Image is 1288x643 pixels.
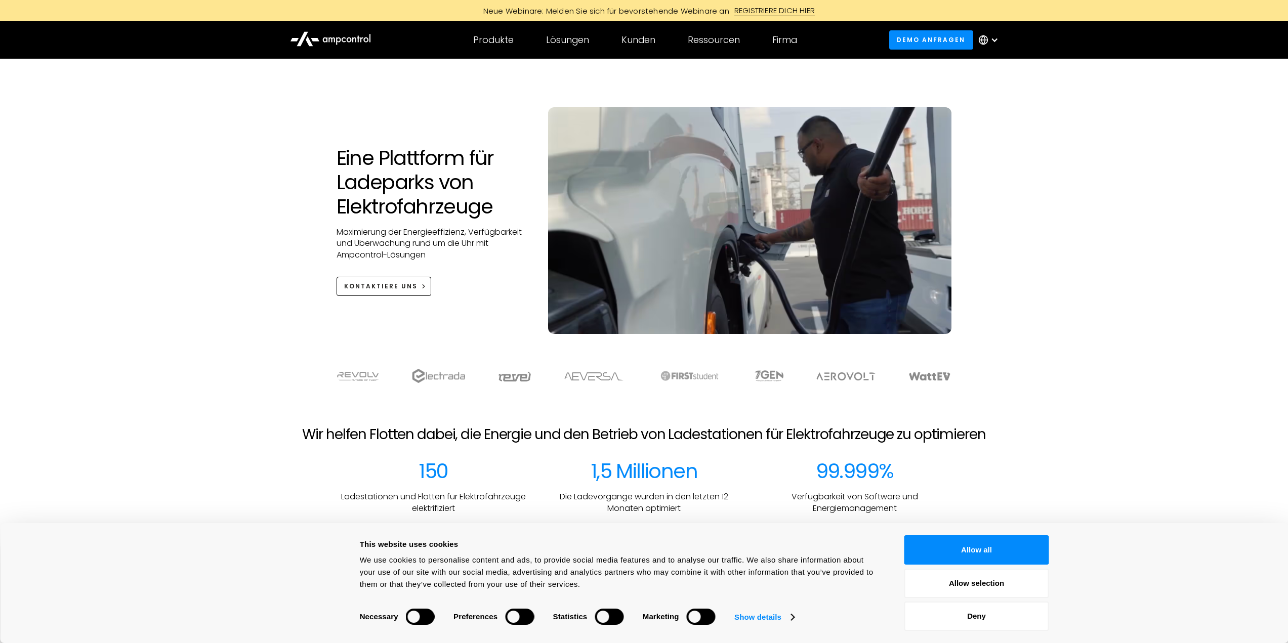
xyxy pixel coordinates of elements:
[337,277,432,295] a: KONTAKTIERE UNS
[359,604,360,605] legend: Consent Selection
[734,5,815,16] div: REGISTRIERE DICH HIER
[591,459,697,483] div: 1,5 Millionen
[546,34,589,46] div: Lösungen
[816,372,876,380] img: Aerovolt Logo
[688,34,740,46] div: Ressourcen
[473,6,734,16] div: Neue Webinare: Melden Sie sich für bevorstehende Webinare an
[621,34,655,46] div: Kunden
[473,34,514,46] div: Produkte
[643,612,679,621] strong: Marketing
[758,491,952,514] p: Verfügbarkeit von Software und Energiemanagement
[547,491,741,514] p: Die Ladevorgänge wurden in den letzten 12 Monaten optimiert
[772,34,797,46] div: Firma
[904,569,1049,598] button: Allow selection
[904,602,1049,631] button: Deny
[337,227,528,261] p: Maximierung der Energieeffizienz, Verfügbarkeit und Überwachung rund um die Uhr mit Ampcontrol-Lö...
[360,612,398,621] strong: Necessary
[302,426,985,443] h2: Wir helfen Flotten dabei, die Energie und den Betrieb von Ladestationen für Elektrofahrzeuge zu o...
[553,612,588,621] strong: Statistics
[908,372,951,380] img: WattEV logo
[344,282,418,291] div: KONTAKTIERE UNS
[734,610,794,625] a: Show details
[417,5,872,16] a: Neue Webinare: Melden Sie sich für bevorstehende Webinare anREGISTRIERE DICH HIER
[360,538,882,550] div: This website uses cookies
[419,459,448,483] div: 150
[904,535,1049,565] button: Allow all
[412,369,465,383] img: electrada logo
[453,612,497,621] strong: Preferences
[337,491,531,514] p: Ladestationen und Flotten für Elektrofahrzeuge elektrifiziert
[889,30,973,49] a: Demo anfragen
[816,459,894,483] div: 99.999%
[360,554,882,590] div: We use cookies to personalise content and ads, to provide social media features and to analyse ou...
[337,146,528,219] h1: Eine Plattform für Ladeparks von Elektrofahrzeuge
